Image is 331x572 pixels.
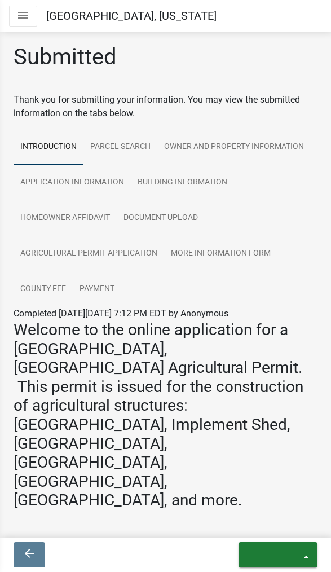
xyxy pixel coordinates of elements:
button: menu [9,6,37,27]
a: Payment [73,271,121,307]
a: More Information Form [164,236,277,272]
span: Completed [DATE][DATE] 7:12 PM EDT by Anonymous [14,308,228,319]
a: Document Upload [117,200,205,236]
a: Homeowner Affidavit [14,200,117,236]
a: [GEOGRAPHIC_DATA], [US_STATE] [46,5,217,27]
a: Building Information [131,165,234,201]
a: Agricultural Permit Application [14,236,164,272]
a: Parcel search [83,129,157,165]
h1: Submitted [14,43,117,71]
a: County Fee [14,271,73,307]
a: Owner and Property Information [157,129,311,165]
a: Introduction [14,129,83,165]
div: Thank you for submitting your information. You may view the submitted information on the tabs below. [14,93,317,120]
a: Application Information [14,165,131,201]
i: exit [248,547,302,560]
i: arrow_back [23,547,36,560]
h3: Welcome to the online application for a [GEOGRAPHIC_DATA], [GEOGRAPHIC_DATA] Agricultural Permit.... [14,320,317,510]
button: exit [239,542,317,567]
i: menu [16,8,30,22]
button: arrow_back [14,542,45,567]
